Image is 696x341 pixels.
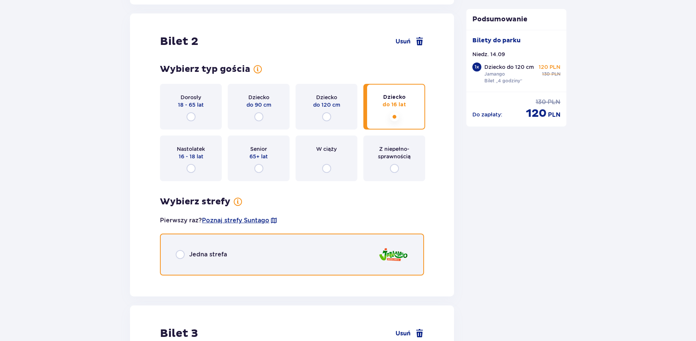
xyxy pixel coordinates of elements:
[396,37,411,46] span: Usuń
[484,63,534,71] p: Dziecko do 120 cm
[542,71,550,77] p: 130
[160,64,250,75] p: Wybierz typ gościa
[160,196,230,207] p: Wybierz strefy
[484,71,505,77] p: Jamango
[316,94,337,101] p: Dziecko
[202,216,269,225] a: Poznaj strefy Suntago
[378,244,408,265] img: zone logo
[472,36,521,45] p: Bilety do parku
[472,111,502,118] p: Do zapłaty :
[396,37,424,46] a: Usuń
[536,98,546,106] p: 130
[484,77,523,84] p: Bilet „4 godziny”
[396,329,411,338] span: Usuń
[316,145,337,153] p: W ciąży
[382,101,406,109] p: do 16 lat
[548,111,560,119] p: PLN
[189,250,227,259] p: Jedna strefa
[160,34,198,49] p: Bilet 2
[181,94,201,101] p: Dorosły
[250,145,267,153] p: Senior
[551,71,560,77] p: PLN
[370,145,418,160] p: Z niepełno­sprawnością
[248,94,269,101] p: Dziecko
[179,153,203,160] p: 16 - 18 lat
[249,153,268,160] p: 65+ lat
[472,51,505,58] p: Niedz. 14.09
[539,63,560,71] p: 120 PLN
[246,101,271,109] p: do 90 cm
[160,216,278,225] p: Pierwszy raz?
[472,63,481,71] div: 1 x
[548,98,560,106] p: PLN
[466,15,567,24] p: Podsumowanie
[313,101,340,109] p: do 120 cm
[383,94,406,101] p: Dziecko
[178,101,204,109] p: 18 - 65 lat
[526,106,547,121] p: 120
[177,145,205,153] p: Nastolatek
[160,326,198,341] p: Bilet 3
[396,329,424,338] a: Usuń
